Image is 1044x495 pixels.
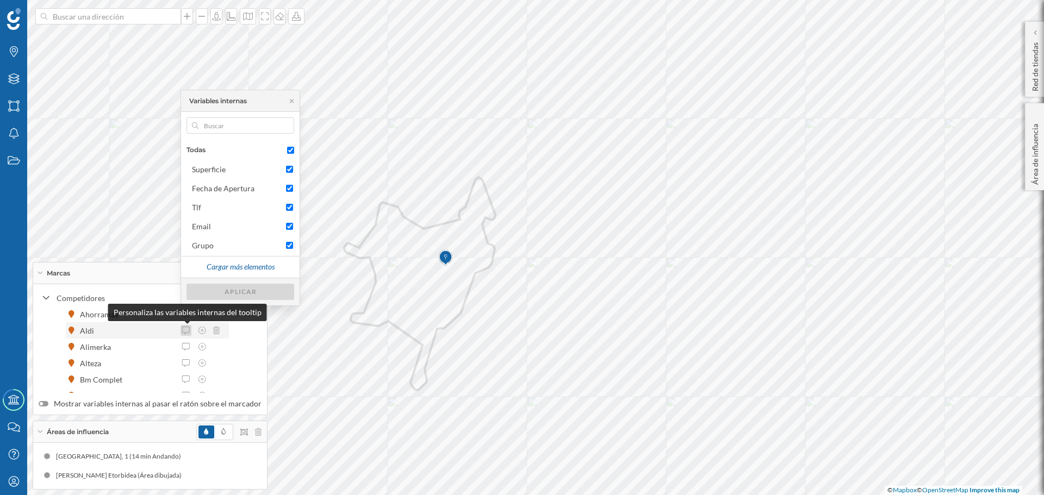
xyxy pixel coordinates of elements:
a: Improve this map [970,486,1020,494]
a: OpenStreetMap [922,486,968,494]
span: Áreas de influencia [47,427,109,437]
div: Alimerka [80,341,116,353]
input: Fecha de Apertura [286,185,293,192]
input: Tlf [286,204,293,211]
div: Tlf [192,203,201,212]
img: Marker [439,247,452,269]
div: Cargar más elementos [200,258,281,277]
input: Superficie [286,166,293,173]
div: Bm Urban [80,390,120,402]
div: Bm Complet [80,374,128,385]
div: Email [192,222,211,231]
div: [PERSON_NAME] Etorbidea (Área dibujada) [56,470,187,481]
div: Grupo [192,241,214,250]
input: Email [286,223,293,230]
div: Aldi [80,325,100,336]
div: © © [885,486,1022,495]
p: Área de influencia [1030,120,1041,185]
input: Todas [287,147,294,154]
div: Personaliza las variables internas del tooltip [108,304,267,321]
span: Marcas [47,268,70,278]
div: Fecha de Apertura [192,184,254,193]
div: Todas [187,146,206,154]
div: Alteza [80,358,107,369]
input: Grupo [286,242,293,249]
div: Superficie [192,165,226,174]
a: Mapbox [893,486,917,494]
p: Red de tiendas [1030,38,1041,91]
img: Geoblink Logo [7,8,21,30]
div: [GEOGRAPHIC_DATA], 1 (14 min Andando) [56,451,187,462]
div: Variables internas [189,96,247,106]
div: Ahorramas [80,309,123,320]
div: Competidores [57,292,191,304]
label: Mostrar variables internas al pasar el ratón sobre el marcador [39,398,262,409]
span: Soporte [22,8,60,17]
